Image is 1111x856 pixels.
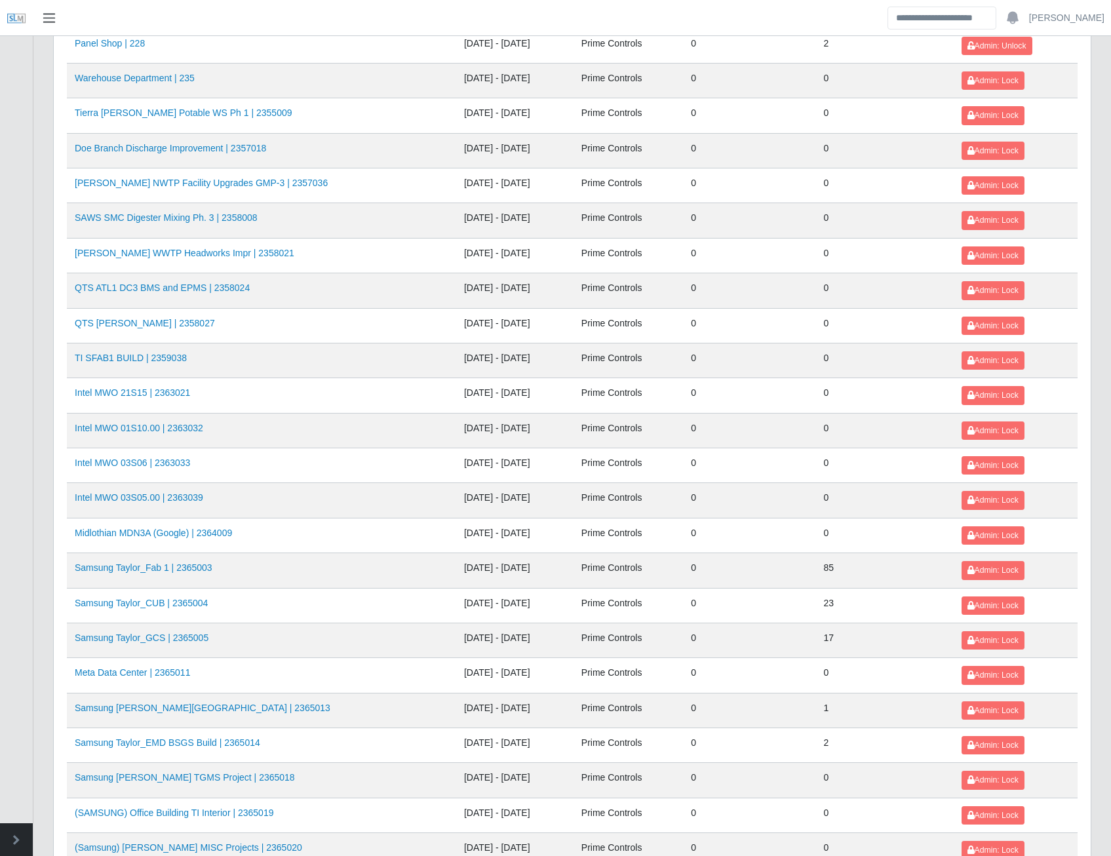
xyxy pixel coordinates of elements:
[815,378,953,413] td: 0
[574,518,683,553] td: Prime Controls
[962,736,1024,754] button: Admin: Lock
[962,317,1024,335] button: Admin: Lock
[967,146,1019,155] span: Admin: Lock
[962,246,1024,265] button: Admin: Lock
[456,658,574,693] td: [DATE] - [DATE]
[683,658,815,693] td: 0
[75,387,190,398] a: Intel MWO 21S15 | 2363021
[574,343,683,378] td: Prime Controls
[75,178,328,188] a: [PERSON_NAME] NWTP Facility Upgrades GMP-3 | 2357036
[456,133,574,168] td: [DATE] - [DATE]
[962,351,1024,370] button: Admin: Lock
[574,238,683,273] td: Prime Controls
[683,483,815,518] td: 0
[75,737,260,748] a: Samsung Taylor_EMD BSGS Build | 2365014
[574,378,683,413] td: Prime Controls
[683,728,815,763] td: 0
[683,413,815,448] td: 0
[815,273,953,308] td: 0
[967,566,1019,575] span: Admin: Lock
[815,98,953,133] td: 0
[815,28,953,63] td: 2
[815,623,953,657] td: 17
[967,76,1019,85] span: Admin: Lock
[75,353,187,363] a: TI SFAB1 BUILD | 2359038
[574,588,683,623] td: Prime Controls
[967,41,1026,50] span: Admin: Unlock
[967,426,1019,435] span: Admin: Lock
[574,413,683,448] td: Prime Controls
[574,98,683,133] td: Prime Controls
[75,248,294,258] a: [PERSON_NAME] WWTP Headworks Impr | 2358021
[962,456,1024,475] button: Admin: Lock
[75,73,195,83] a: Warehouse Department | 235
[683,588,815,623] td: 0
[967,496,1019,505] span: Admin: Lock
[967,531,1019,540] span: Admin: Lock
[967,356,1019,365] span: Admin: Lock
[967,286,1019,295] span: Admin: Lock
[574,133,683,168] td: Prime Controls
[815,483,953,518] td: 0
[75,492,203,503] a: Intel MWO 03S05.00 | 2363039
[967,601,1019,610] span: Admin: Lock
[683,63,815,98] td: 0
[683,343,815,378] td: 0
[456,763,574,798] td: [DATE] - [DATE]
[456,238,574,273] td: [DATE] - [DATE]
[967,391,1019,400] span: Admin: Lock
[456,343,574,378] td: [DATE] - [DATE]
[815,133,953,168] td: 0
[962,701,1024,720] button: Admin: Lock
[815,798,953,832] td: 0
[815,553,953,588] td: 85
[962,281,1024,300] button: Admin: Lock
[967,671,1019,680] span: Admin: Lock
[7,9,26,28] img: SLM Logo
[75,842,302,853] a: (Samsung) [PERSON_NAME] MISC Projects | 2365020
[967,111,1019,120] span: Admin: Lock
[574,728,683,763] td: Prime Controls
[683,693,815,728] td: 0
[962,771,1024,789] button: Admin: Lock
[574,63,683,98] td: Prime Controls
[815,203,953,238] td: 0
[75,632,208,643] a: Samsung Taylor_GCS | 2365005
[815,728,953,763] td: 2
[967,846,1019,855] span: Admin: Lock
[574,658,683,693] td: Prime Controls
[962,666,1024,684] button: Admin: Lock
[967,181,1019,190] span: Admin: Lock
[574,273,683,308] td: Prime Controls
[962,631,1024,650] button: Admin: Lock
[456,98,574,133] td: [DATE] - [DATE]
[574,483,683,518] td: Prime Controls
[683,623,815,657] td: 0
[75,282,250,293] a: QTS ATL1 DC3 BMS and EPMS | 2358024
[456,273,574,308] td: [DATE] - [DATE]
[815,343,953,378] td: 0
[75,318,215,328] a: QTS [PERSON_NAME] | 2358027
[574,693,683,728] td: Prime Controls
[574,448,683,483] td: Prime Controls
[574,798,683,832] td: Prime Controls
[683,518,815,553] td: 0
[962,211,1024,229] button: Admin: Lock
[456,63,574,98] td: [DATE] - [DATE]
[456,518,574,553] td: [DATE] - [DATE]
[1029,11,1104,25] a: [PERSON_NAME]
[683,308,815,343] td: 0
[574,623,683,657] td: Prime Controls
[75,598,208,608] a: Samsung Taylor_CUB | 2365004
[815,63,953,98] td: 0
[962,561,1024,579] button: Admin: Lock
[75,423,203,433] a: Intel MWO 01S10.00 | 2363032
[75,107,292,118] a: Tierra [PERSON_NAME] Potable WS Ph 1 | 2355009
[456,203,574,238] td: [DATE] - [DATE]
[683,798,815,832] td: 0
[815,588,953,623] td: 23
[75,703,330,713] a: Samsung [PERSON_NAME][GEOGRAPHIC_DATA] | 2365013
[962,142,1024,160] button: Admin: Lock
[683,553,815,588] td: 0
[962,421,1024,440] button: Admin: Lock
